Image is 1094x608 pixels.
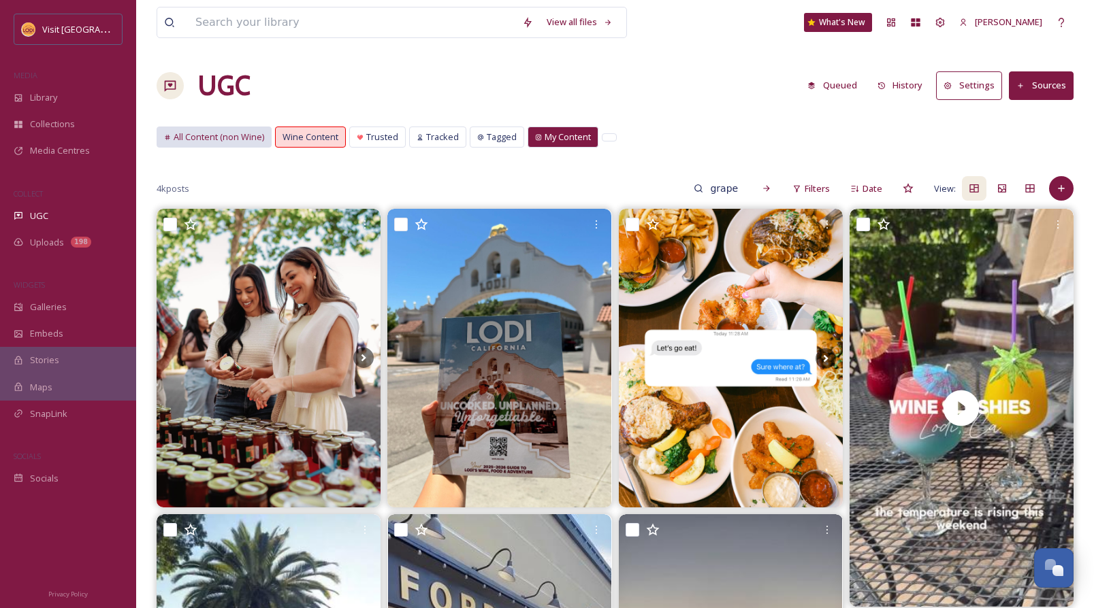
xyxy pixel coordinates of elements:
input: Search [703,175,747,202]
span: Visit [GEOGRAPHIC_DATA] [42,22,148,35]
span: Tracked [426,131,459,143]
span: [PERSON_NAME] [975,16,1042,28]
span: Socials [30,472,59,485]
img: This & fresh produce for the week 🍑 The perfect summer night is at the Lodi Farmers Market. There... [157,209,381,507]
a: What's New [804,13,872,32]
span: Library [30,91,57,104]
span: Galleries [30,301,67,314]
input: Search your library [189,7,515,37]
img: thumbnail [850,209,1074,607]
span: 4k posts [157,182,189,195]
span: Stories [30,354,59,367]
img: Square%20Social%20Visit%20Lodi.png [22,22,35,36]
span: Maps [30,381,52,394]
button: Queued [801,72,864,99]
span: MEDIA [14,70,37,80]
a: UGC [197,65,251,106]
button: Settings [936,71,1002,99]
span: SnapLink [30,407,67,420]
span: All Content (non Wine) [174,131,264,143]
button: History [871,72,930,99]
span: View: [934,182,956,195]
span: Date [863,182,882,195]
button: Open Chat [1034,548,1074,588]
span: Media Centres [30,144,90,157]
span: WIDGETS [14,280,45,290]
img: ✨ It’s here! ✨ We’re proud to unveil our brand-new 2025–2026 Visitor Guide, created entirely in-h... [387,209,611,507]
span: Uploads [30,236,64,249]
span: Trusted [366,131,398,143]
img: My favorite kind of texts! 😋 Where are you choosing to eat in Lodi? #placestoeat #lodica #visitlodi [619,209,843,507]
a: Privacy Policy [48,585,88,601]
a: Settings [936,71,1009,99]
span: Filters [805,182,830,195]
span: Privacy Policy [48,590,88,598]
span: Collections [30,118,75,131]
span: UGC [30,209,48,222]
span: Embeds [30,327,63,340]
span: Wine Content [283,131,338,143]
span: Tagged [487,131,517,143]
video: It’s gonna be a warm one this weekend! Luckily, Lodi has wine slushes to cool you down 🤩 #wineslu... [850,209,1074,607]
a: Queued [801,72,871,99]
span: My Content [545,131,591,143]
a: History [871,72,937,99]
span: SOCIALS [14,451,41,461]
a: View all files [540,9,620,35]
button: Sources [1009,71,1074,99]
div: 198 [71,237,91,248]
span: COLLECT [14,188,43,199]
a: [PERSON_NAME] [952,9,1049,35]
